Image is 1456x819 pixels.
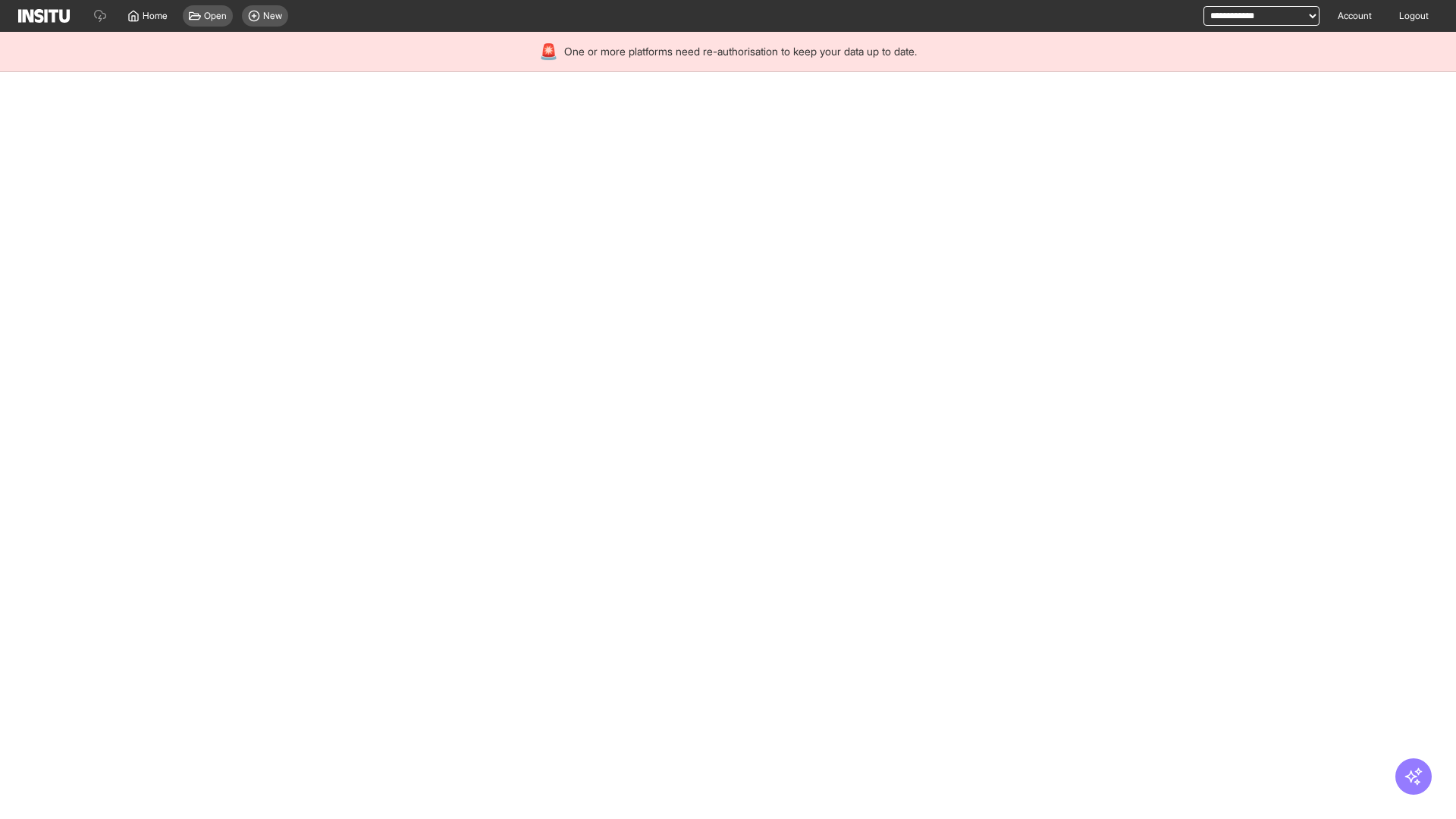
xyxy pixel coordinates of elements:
[539,41,558,62] div: 🚨
[564,44,917,59] span: One or more platforms need re-authorisation to keep your data up to date.
[263,10,282,22] span: New
[18,9,70,23] img: Logo
[143,10,168,22] span: Home
[204,10,227,22] span: Open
